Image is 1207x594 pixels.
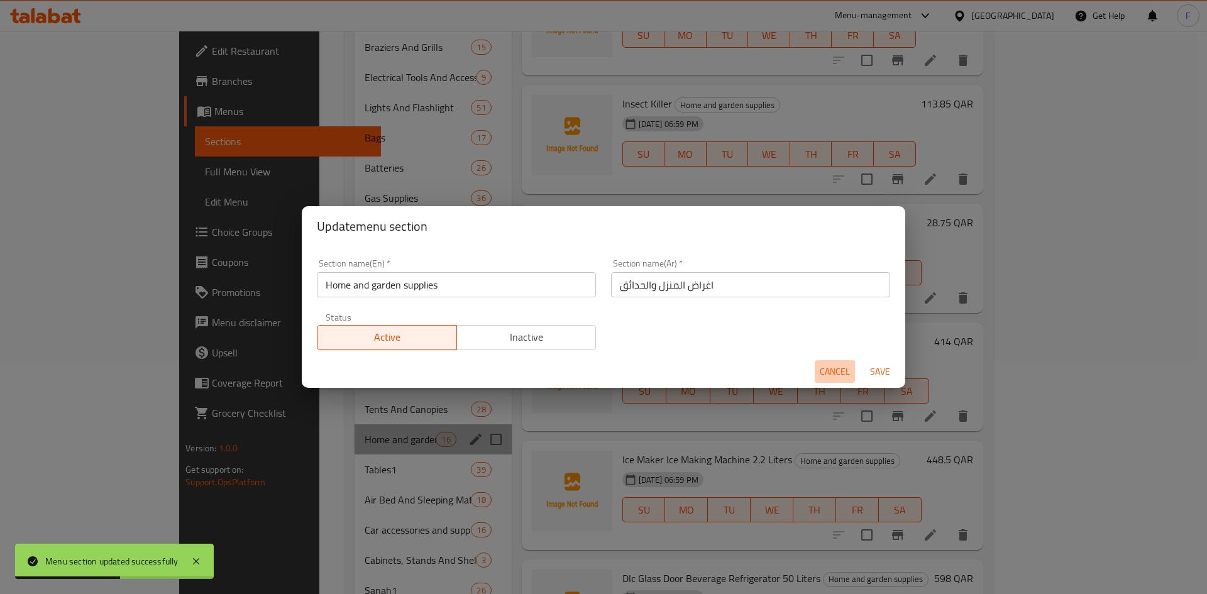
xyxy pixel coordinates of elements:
input: Please enter section name(ar) [611,272,890,297]
span: Inactive [462,328,592,346]
h2: Update menu section [317,216,890,236]
span: Save [865,364,895,380]
button: Save [860,360,900,383]
input: Please enter section name(en) [317,272,596,297]
button: Active [317,325,457,350]
div: Menu section updated successfully [45,554,179,568]
span: Cancel [820,364,850,380]
span: Active [322,328,452,346]
button: Cancel [815,360,855,383]
button: Inactive [456,325,597,350]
